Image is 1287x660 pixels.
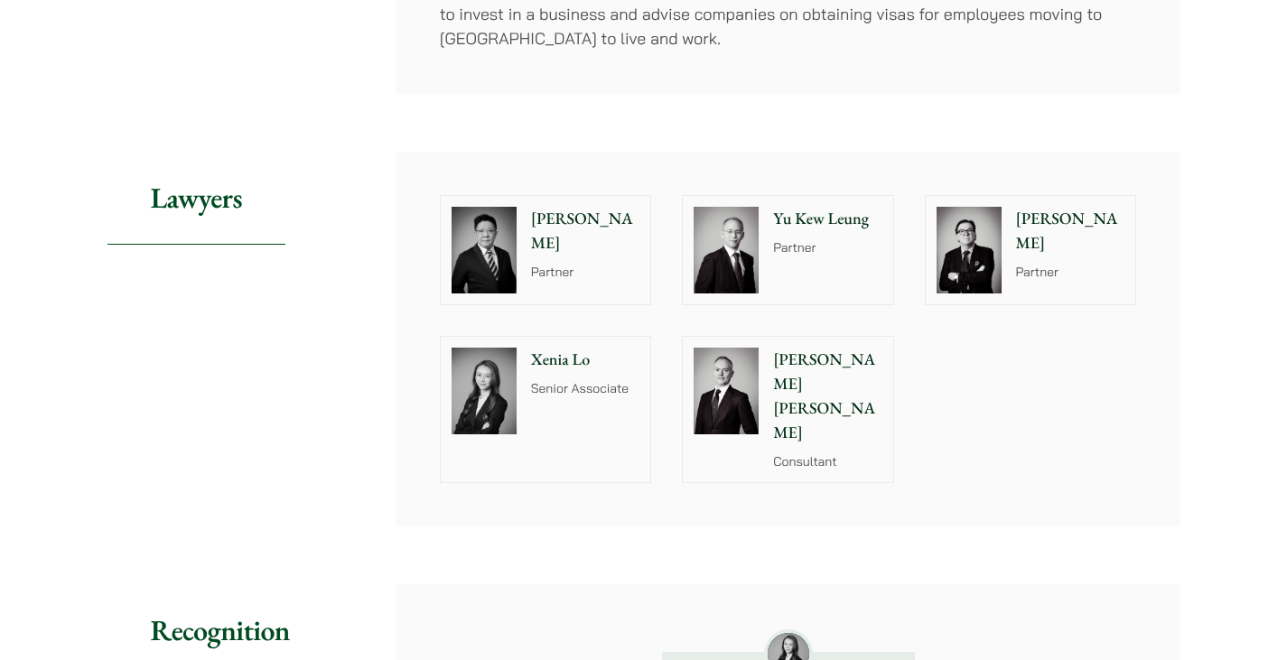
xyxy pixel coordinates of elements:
p: Senior Associate [531,379,640,398]
h2: Lawyers [107,152,285,245]
a: Xenia Lo Senior Associate [440,336,652,483]
a: [PERSON_NAME] Partner [925,195,1137,305]
p: Partner [773,238,882,257]
p: [PERSON_NAME] [PERSON_NAME] [773,348,882,445]
p: [PERSON_NAME] [531,207,640,256]
p: Xenia Lo [531,348,640,372]
p: Partner [531,263,640,282]
a: [PERSON_NAME] Partner [440,195,652,305]
p: Yu Kew Leung [773,207,882,231]
p: Consultant [773,452,882,471]
a: [PERSON_NAME] [PERSON_NAME] Consultant [682,336,894,483]
p: [PERSON_NAME] [1016,207,1125,256]
p: Partner [1016,263,1125,282]
a: Yu Kew Leung Partner [682,195,894,305]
